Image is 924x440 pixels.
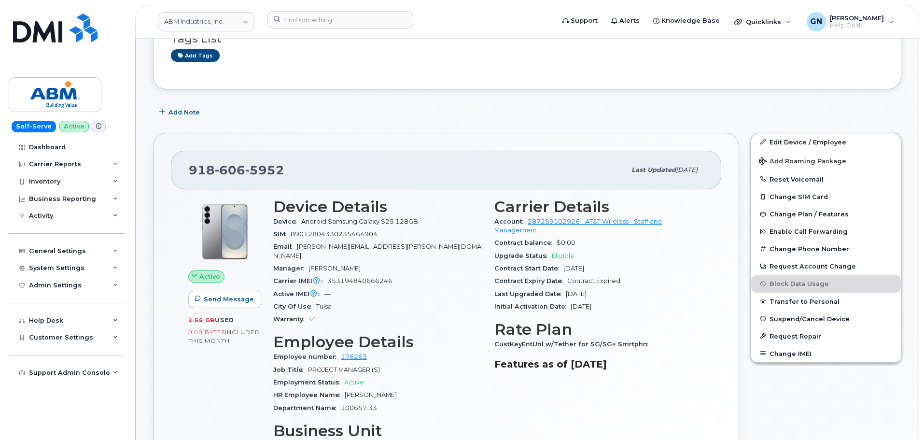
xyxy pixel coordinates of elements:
span: PROJECT MANAGER (S) [308,366,380,373]
button: Request Account Change [751,257,901,275]
span: included this month [188,328,260,344]
h3: Employee Details [273,333,483,351]
span: [DATE] [676,166,698,173]
a: 176263 [341,353,367,360]
span: 353194840666246 [327,277,392,284]
span: Last Upgraded Date [494,290,566,298]
span: Upgrade Status [494,252,552,259]
h3: Features as of [DATE] [494,358,704,370]
span: City Of Use [273,303,316,310]
span: Active [199,272,220,281]
span: Help Desk [830,22,884,29]
input: Find something... [267,11,413,28]
button: Request Repair [751,327,901,345]
h3: Tags List [171,33,883,45]
span: Contract Expired [567,277,620,284]
span: Account [494,218,528,225]
span: Contract Start Date [494,265,563,272]
span: Add Roaming Package [759,157,846,167]
span: HR Employee Name [273,391,345,398]
span: CustKeyEntUnl w/Tether for 5G/5G+ Smrtphn [494,341,653,348]
a: Add tags [171,49,220,61]
span: [PERSON_NAME] [308,265,361,272]
span: 100657.33 [341,404,377,412]
span: 0.00 Bytes [188,329,225,336]
img: s25plus.png [196,203,254,261]
span: Alerts [619,16,640,26]
span: Employment Status [273,379,344,386]
span: Active [344,379,364,386]
h3: Rate Plan [494,321,704,338]
a: Edit Device / Employee [751,133,901,151]
span: Add Note [168,108,200,117]
span: Enable Call Forwarding [770,228,848,235]
span: Employee number [273,353,341,360]
a: ABM Industries, Inc. [158,12,254,31]
span: Active IMEI [273,290,324,298]
button: Block Data Usage [751,275,901,292]
span: 89012804330235464904 [291,230,378,238]
span: GN [810,16,822,28]
a: Knowledge Base [646,11,727,30]
span: Device [273,218,301,225]
span: SIM [273,230,291,238]
span: $0.00 [557,239,575,246]
button: Change Phone Number [751,240,901,257]
span: [PERSON_NAME] [345,391,397,398]
span: 5952 [245,163,284,177]
span: Carrier IMEI [273,277,327,284]
button: Suspend/Cancel Device [751,310,901,327]
span: Job Title [273,366,308,373]
button: Add Roaming Package [751,151,901,170]
a: 287259102926 - AT&T Wireless - Staff and Management [494,218,662,234]
span: Email [273,243,297,250]
span: Knowledge Base [661,16,720,26]
span: Send Message [204,295,254,304]
button: Add Note [153,104,208,121]
span: 918 [189,163,284,177]
button: Enable Call Forwarding [751,223,901,240]
h3: Carrier Details [494,198,704,215]
span: Support [571,16,598,26]
button: Change IMEI [751,345,901,362]
span: Manager [273,265,308,272]
span: Suspend/Cancel Device [770,315,850,322]
span: Eligible [552,252,574,259]
span: Quicklinks [746,18,781,26]
a: Alerts [604,11,646,30]
span: Tulsa [316,303,332,310]
div: Geoffrey Newport [800,12,901,31]
span: [DATE] [563,265,584,272]
div: Quicklinks [728,12,798,31]
span: [DATE] [571,303,591,310]
button: Change Plan / Features [751,205,901,223]
span: Android Samsung Galaxy S25 128GB [301,218,418,225]
a: Support [556,11,604,30]
h3: Device Details [273,198,483,215]
span: — [324,290,331,298]
span: 606 [215,163,245,177]
h3: Business Unit [273,422,483,440]
span: Initial Activation Date [494,303,571,310]
span: Warranty [273,315,308,323]
span: Change Plan / Features [770,211,849,218]
button: Send Message [188,291,262,308]
span: [PERSON_NAME] [830,14,884,22]
span: Department Name [273,404,341,412]
span: Contract Expiry Date [494,277,567,284]
span: used [215,316,234,324]
button: Reset Voicemail [751,170,901,188]
span: [PERSON_NAME][EMAIL_ADDRESS][PERSON_NAME][DOMAIN_NAME] [273,243,483,259]
button: Change SIM Card [751,188,901,205]
span: Contract balance [494,239,557,246]
span: [DATE] [566,290,587,298]
span: Last updated [631,166,676,173]
span: 2.55 GB [188,317,215,324]
button: Transfer to Personal [751,293,901,310]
